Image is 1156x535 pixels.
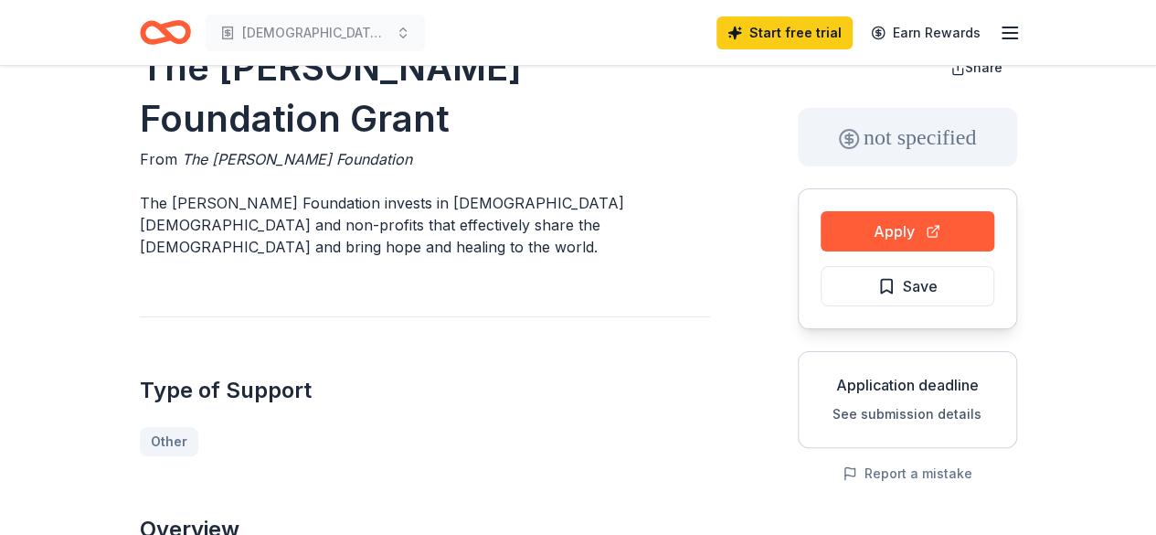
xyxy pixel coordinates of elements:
[206,15,425,51] button: [DEMOGRAPHIC_DATA] Renovation Project to install new flooring, new double doors, and new lockers ...
[140,11,191,54] a: Home
[936,49,1017,86] button: Share
[242,22,388,44] span: [DEMOGRAPHIC_DATA] Renovation Project to install new flooring, new double doors, and new lockers ...
[716,16,853,49] a: Start free trial
[965,59,1002,75] span: Share
[182,150,412,168] span: The [PERSON_NAME] Foundation
[821,211,994,251] button: Apply
[140,42,710,144] h1: The [PERSON_NAME] Foundation Grant
[140,192,710,258] p: The [PERSON_NAME] Foundation invests in [DEMOGRAPHIC_DATA] [DEMOGRAPHIC_DATA] and non-profits tha...
[813,374,1002,396] div: Application deadline
[821,266,994,306] button: Save
[860,16,992,49] a: Earn Rewards
[140,148,710,170] div: From
[833,403,981,425] button: See submission details
[140,427,198,456] a: Other
[903,274,938,298] span: Save
[798,108,1017,166] div: not specified
[140,376,710,405] h2: Type of Support
[843,463,972,485] button: Report a mistake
